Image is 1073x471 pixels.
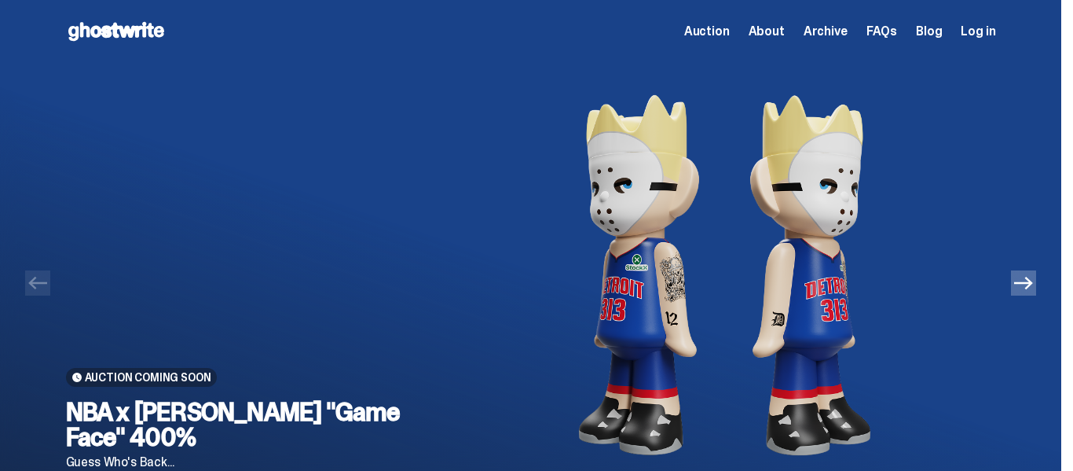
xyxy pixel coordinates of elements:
span: Auction Coming Soon [85,371,211,384]
a: Archive [804,25,848,38]
p: Guess Who's Back... [66,456,453,469]
button: Next [1011,270,1036,296]
button: Previous [25,270,50,296]
a: FAQs [866,25,897,38]
a: Blog [916,25,942,38]
a: Log in [961,25,995,38]
a: Auction [684,25,730,38]
h2: NBA x [PERSON_NAME] "Game Face" 400% [66,399,453,450]
a: About [749,25,785,38]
